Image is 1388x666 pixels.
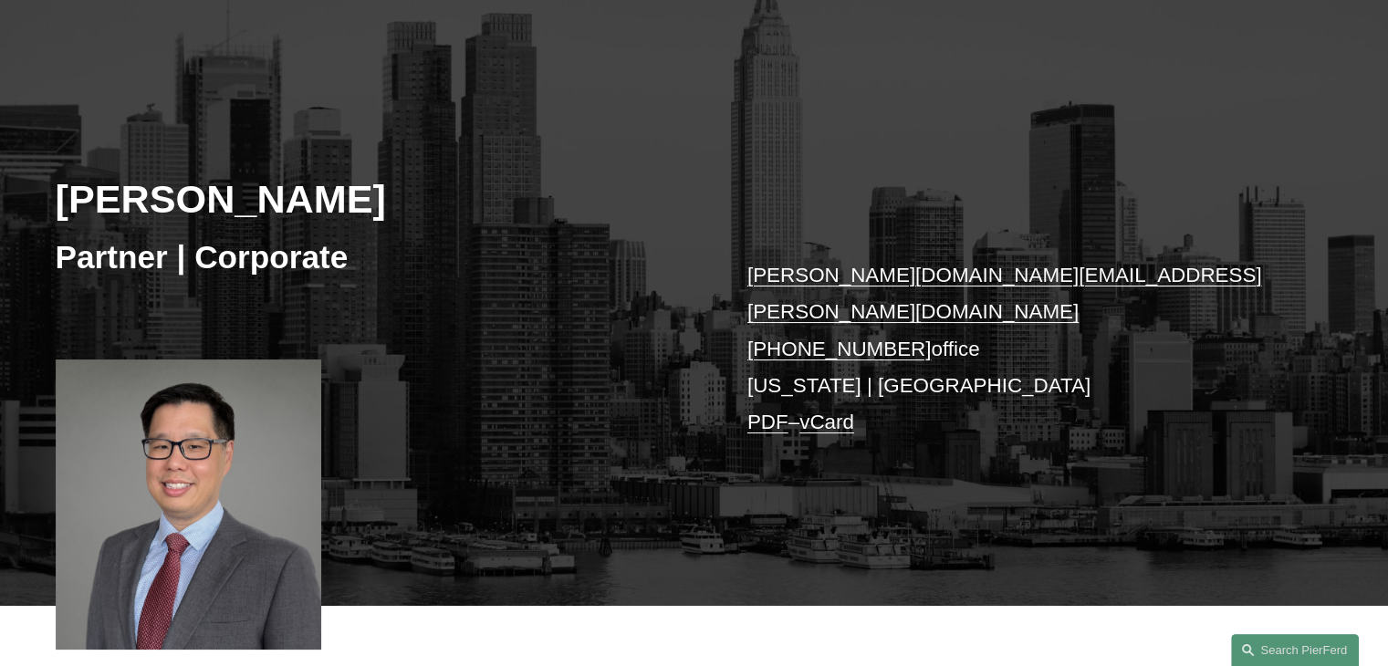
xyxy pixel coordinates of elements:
[799,411,854,433] a: vCard
[747,411,788,433] a: PDF
[56,175,694,223] h2: [PERSON_NAME]
[1231,634,1359,666] a: Search this site
[747,257,1279,442] p: office [US_STATE] | [GEOGRAPHIC_DATA] –
[747,338,932,360] a: [PHONE_NUMBER]
[747,264,1262,323] a: [PERSON_NAME][DOMAIN_NAME][EMAIL_ADDRESS][PERSON_NAME][DOMAIN_NAME]
[56,237,694,277] h3: Partner | Corporate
